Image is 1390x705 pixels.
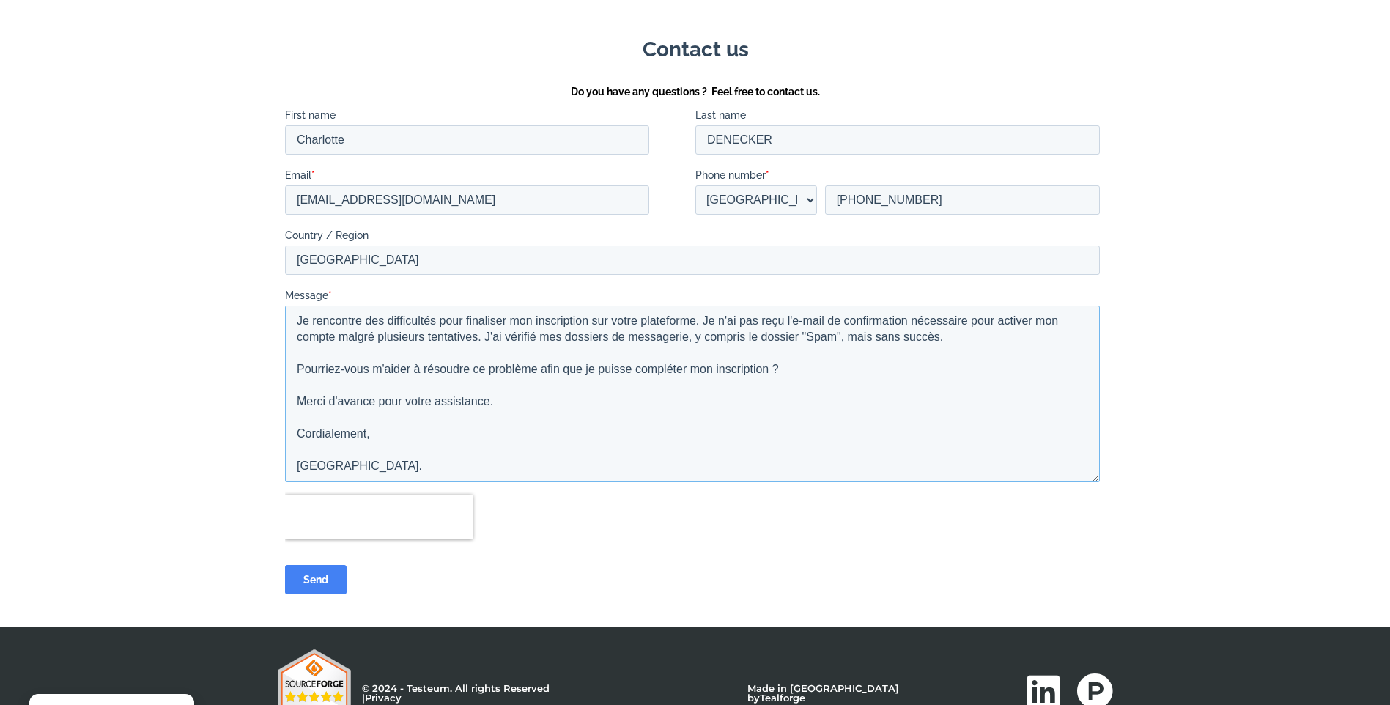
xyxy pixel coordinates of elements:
[286,259,535,271] span: Do you have any questions ? Feel free to contact us.
[747,684,946,703] p: Made in [GEOGRAPHIC_DATA] by
[365,692,402,704] a: Privacy
[410,283,461,295] span: Last name
[362,684,581,703] p: © 2024 - Testeum. All rights Reserved |
[410,343,481,355] span: Phone number
[324,14,498,187] img: Testeum on white background_small
[760,692,805,704] a: Tealforge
